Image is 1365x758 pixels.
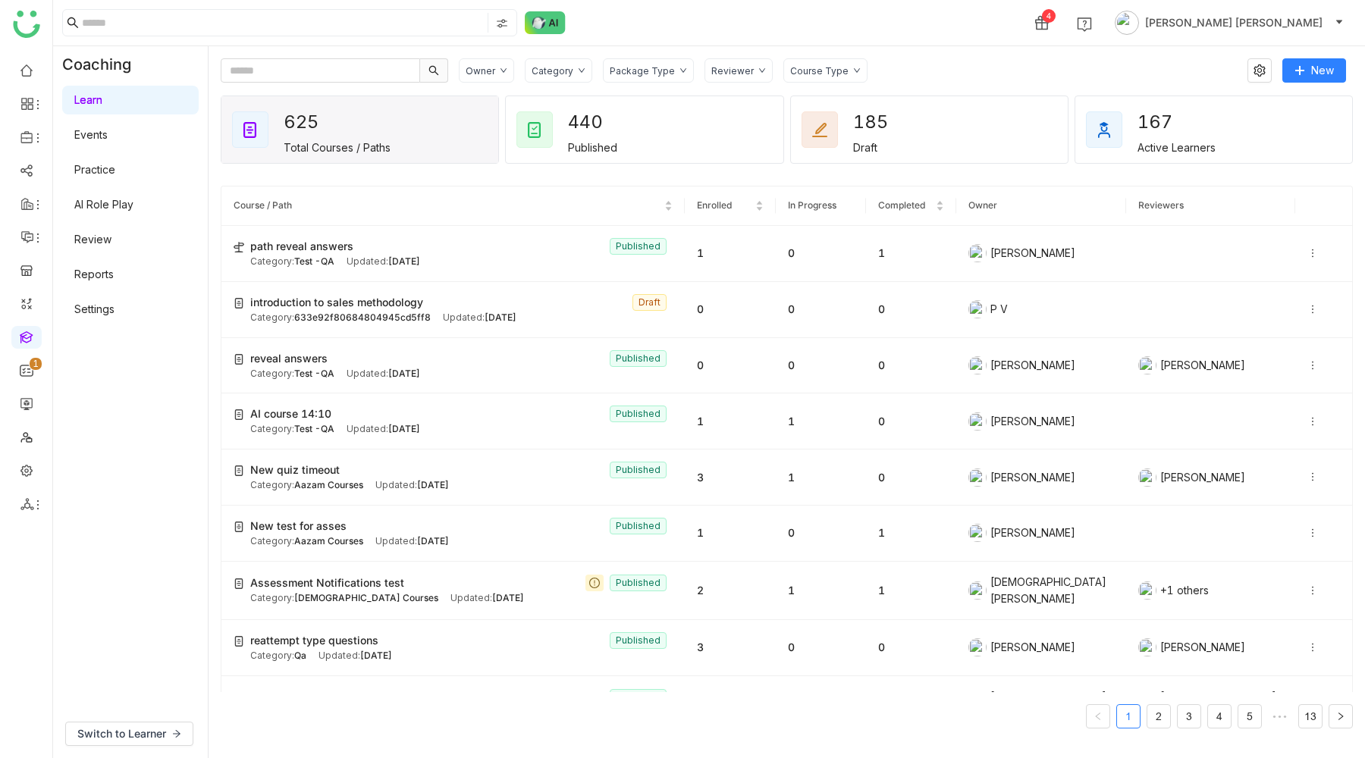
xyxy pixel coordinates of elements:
td: 0 [866,676,956,735]
td: 3 [685,449,775,506]
img: ask-buddy-normal.svg [525,11,566,34]
img: 684a9aedde261c4b36a3ced9 [968,638,987,656]
div: Updated: [375,478,449,493]
img: draft_courses.svg [811,121,829,139]
td: 3 [685,620,775,676]
img: 684a9b22de261c4b36a3d00f [968,244,987,262]
div: Updated: [375,534,449,549]
a: 2 [1147,705,1170,728]
button: New [1282,58,1346,83]
td: 1 [685,506,775,562]
button: Previous Page [1086,704,1110,728]
a: Reports [74,268,114,280]
div: 185 [853,106,908,138]
span: Course / Path [234,199,292,211]
td: 2 [685,676,775,735]
img: 684a9b06de261c4b36a3cf65 [968,581,987,600]
div: [PERSON_NAME] [1138,638,1284,656]
a: 5 [1238,705,1261,728]
img: create-new-course.svg [234,636,244,647]
img: 684a9b6bde261c4b36a3d2e3 [968,524,987,542]
p: 1 [33,356,39,371]
li: 4 [1207,704,1232,728]
img: published_courses.svg [526,121,544,139]
td: 0 [685,338,775,394]
div: Active Learners [1137,141,1216,154]
nz-tag: Published [610,632,667,649]
span: [DATE] [492,592,524,603]
span: Enrolled [697,199,732,211]
img: create-new-course.svg [234,409,244,420]
div: Owner [466,65,495,77]
div: Course Type [790,65,849,77]
span: [DATE] [388,423,420,434]
div: [DEMOGRAPHIC_DATA][PERSON_NAME] [968,574,1114,607]
span: reattempt type questions [250,632,378,649]
div: P V [968,300,1114,318]
div: Reviewer [711,65,754,77]
td: 0 [866,282,956,338]
div: Category [532,65,573,77]
div: Category: [250,422,334,437]
div: Updated: [347,255,420,269]
img: help.svg [1077,17,1092,32]
li: 2 [1147,704,1171,728]
span: 633e92f80684804945cd5ff8 [294,312,431,323]
span: Import Fliker testing [250,689,353,706]
span: Assessment Notifications test [250,575,404,591]
td: 0 [866,393,956,449]
span: New [1311,62,1334,79]
div: Category: [250,255,334,269]
td: 1 [776,393,866,449]
span: Completed [878,199,925,211]
div: [PERSON_NAME] [968,412,1114,431]
div: Updated: [450,591,524,606]
td: 0 [776,620,866,676]
div: Updated: [347,367,420,381]
span: [DATE] [388,255,420,267]
span: [DEMOGRAPHIC_DATA] Courses [294,592,438,603]
a: Practice [74,163,115,176]
span: New test for asses [250,518,347,534]
span: In Progress [788,199,836,211]
button: Next Page [1329,704,1353,728]
div: [PERSON_NAME] [968,638,1114,656]
img: create-new-path.svg [234,242,244,252]
img: 684a9b06de261c4b36a3cf65 [1138,581,1156,600]
li: 5 [1238,704,1262,728]
img: 684a9aedde261c4b36a3ced9 [1138,638,1156,656]
span: Qa [294,650,306,661]
span: New quiz timeout [250,462,340,478]
div: Category: [250,591,438,606]
div: [DEMOGRAPHIC_DATA][PERSON_NAME] [968,688,1114,722]
span: [DATE] [360,650,392,661]
div: [PERSON_NAME] [968,524,1114,542]
div: Category: [250,649,306,663]
div: 167 [1137,106,1192,138]
td: 0 [866,338,956,394]
img: 684a9b22de261c4b36a3d00f [1138,356,1156,374]
span: introduction to sales methodology [250,294,423,311]
td: 1 [685,226,775,282]
span: [DATE] [485,312,516,323]
span: Test -QA [294,255,334,267]
span: [DATE] [388,368,420,379]
span: Owner [968,199,997,211]
td: 2 [685,562,775,620]
img: search-type.svg [496,17,508,30]
span: [DATE] [417,479,449,490]
img: 68514051512bef77ea259416 [968,300,987,318]
nz-tag: Published [610,350,667,367]
a: Events [74,128,108,141]
span: Switch to Learner [77,725,166,742]
nz-tag: Published [610,689,667,706]
img: total_courses.svg [241,121,259,139]
nz-tag: Published [610,518,667,534]
div: Category: [250,367,334,381]
span: [DATE] [417,535,449,547]
div: 440 [568,106,623,138]
span: Test -QA [294,423,334,434]
td: 1 [866,562,956,620]
div: Updated: [443,311,516,325]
